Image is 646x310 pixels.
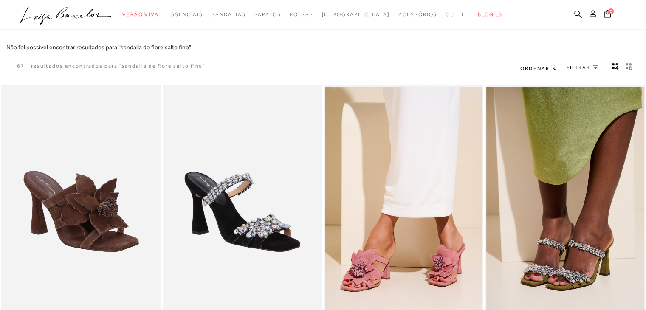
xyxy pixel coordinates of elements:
[290,11,313,17] span: Bolsas
[290,7,313,23] a: categoryNavScreenReaderText
[31,62,205,70] : resultados encontrados para "sandalia de flore salto fino"
[322,7,390,23] a: noSubCategoriesText
[254,7,281,23] a: categoryNavScreenReaderText
[212,7,245,23] a: categoryNavScreenReaderText
[398,7,437,23] a: categoryNavScreenReaderText
[17,62,25,70] p: 67
[122,11,159,17] span: Verão Viva
[520,65,549,71] span: Ordenar
[446,7,469,23] a: categoryNavScreenReaderText
[623,62,635,73] button: gridText6Desc
[6,44,191,51] span: Não foi possível encontrar resultados para "sandalia de flore salto fino"
[122,7,159,23] a: categoryNavScreenReaderText
[446,11,469,17] span: Outlet
[212,11,245,17] span: Sandálias
[254,11,281,17] span: Sapatos
[167,11,203,17] span: Essenciais
[398,11,437,17] span: Acessórios
[322,11,390,17] span: [DEMOGRAPHIC_DATA]
[478,7,502,23] a: BLOG LB
[609,62,621,73] button: Mostrar 4 produtos por linha
[601,9,613,21] button: 0
[567,64,590,71] span: FILTRAR
[167,7,203,23] a: categoryNavScreenReaderText
[478,11,502,17] span: BLOG LB
[608,8,614,14] span: 0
